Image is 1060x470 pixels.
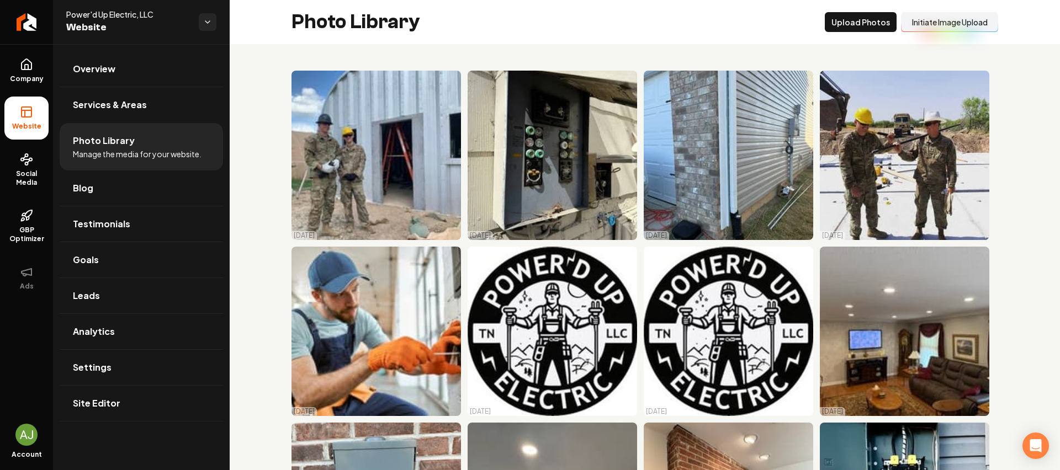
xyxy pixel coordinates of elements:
div: Open Intercom Messenger [1022,432,1049,459]
span: Social Media [4,169,49,187]
span: Ads [15,282,38,291]
a: Services & Areas [60,87,223,122]
a: Company [4,49,49,92]
img: AJ Nimeh [15,424,38,446]
img: Cozy living room with a reclining sofa, wall-mounted TV, and decorative furnishings. [820,247,989,416]
span: Company [6,74,48,83]
a: Testimonials [60,206,223,242]
span: Website [8,122,46,131]
span: Blog [73,181,93,195]
p: [DATE] [646,407,667,416]
p: [DATE] [470,231,491,240]
span: Manage the media for your website. [73,148,202,159]
img: Electrical meter box with multiple connections and visible wear on an exterior wall. [468,71,637,240]
span: Power'd Up Electric, LLC [66,9,190,20]
a: GBP Optimizer [4,200,49,252]
img: Power'd Up Electric logo featuring a worker with tools against a mountainous backdrop. [644,247,813,416]
span: Leads [73,289,100,302]
span: Goals [73,253,99,266]
span: Testimonials [73,217,130,231]
span: Site Editor [73,397,120,410]
p: [DATE] [646,231,667,240]
span: Settings [73,361,112,374]
span: Analytics [73,325,115,338]
p: [DATE] [822,407,843,416]
button: Open user button [15,424,38,446]
span: Overview [73,62,115,76]
button: Upload Photos [825,12,897,32]
img: Electrician repairing a wall switch wearing gloves and a blue cap in an indoor setting. [291,247,461,416]
p: [DATE] [294,231,315,240]
p: [DATE] [470,407,491,416]
span: Website [66,20,190,35]
span: GBP Optimizer [4,226,49,243]
p: [DATE] [294,407,315,416]
a: Leads [60,278,223,313]
a: Goals [60,242,223,277]
img: Logo of Power'd Up Electric, an electrical service company based in Tennessee. [468,247,637,416]
a: Settings [60,350,223,385]
h2: Photo Library [291,11,420,33]
a: Overview [60,51,223,87]
span: Account [12,450,42,459]
img: Rebolt Logo [17,13,37,31]
p: [DATE] [822,231,843,240]
img: Soldiers in construction helmets at building site, showcasing teamwork and military skills. [291,71,461,240]
button: Ads [4,257,49,300]
span: Photo Library [73,134,135,147]
a: Site Editor [60,386,223,421]
button: Initiate Image Upload [901,12,998,32]
img: Two soldiers in military uniforms hold equipment at a construction site under clear blue skies. [820,71,989,240]
img: Side view of a house corner showing a downspout, utility box, and extension cords on grass. [644,71,813,240]
a: Social Media [4,144,49,196]
a: Analytics [60,314,223,349]
span: Services & Areas [73,98,147,111]
a: Blog [60,170,223,206]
